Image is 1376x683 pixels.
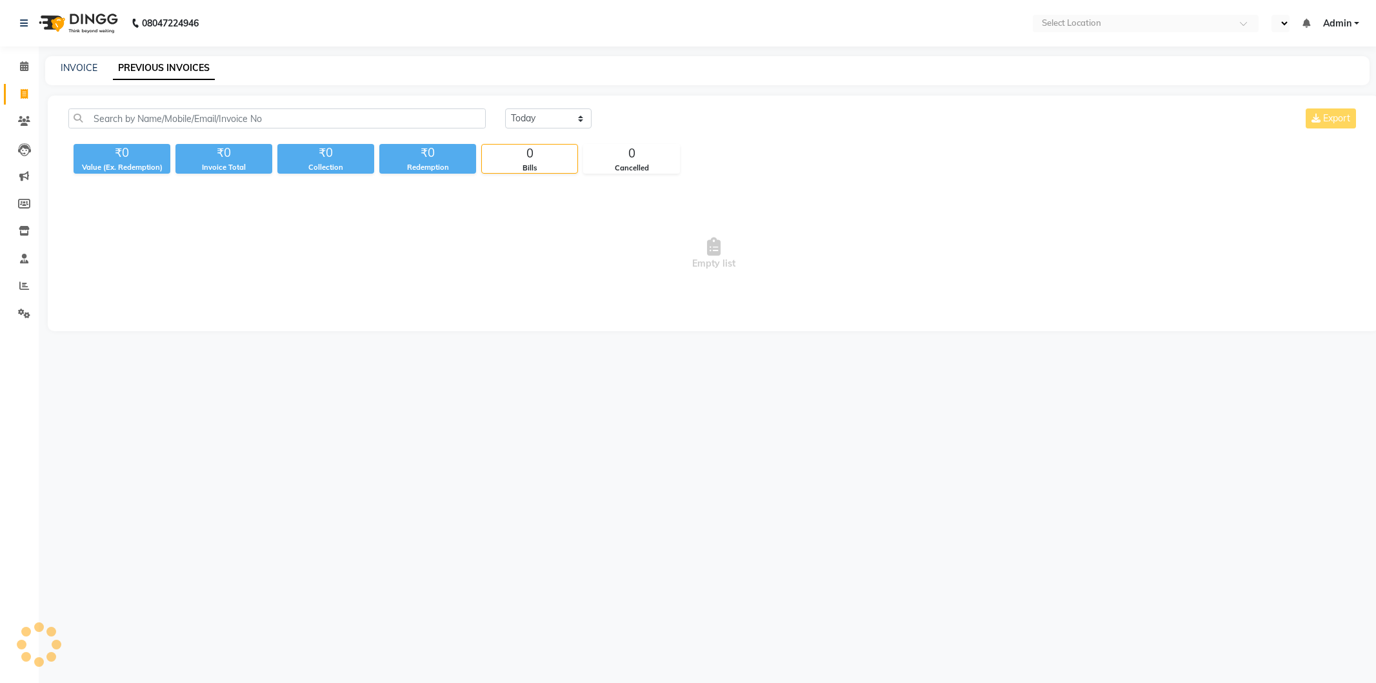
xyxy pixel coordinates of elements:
[379,144,476,162] div: ₹0
[68,189,1359,318] span: Empty list
[74,162,170,173] div: Value (Ex. Redemption)
[175,144,272,162] div: ₹0
[584,163,679,174] div: Cancelled
[482,145,577,163] div: 0
[1042,17,1101,30] div: Select Location
[379,162,476,173] div: Redemption
[142,5,199,41] b: 08047224946
[277,162,374,173] div: Collection
[277,144,374,162] div: ₹0
[74,144,170,162] div: ₹0
[584,145,679,163] div: 0
[61,62,97,74] a: INVOICE
[175,162,272,173] div: Invoice Total
[68,108,486,128] input: Search by Name/Mobile/Email/Invoice No
[113,57,215,80] a: PREVIOUS INVOICES
[33,5,121,41] img: logo
[482,163,577,174] div: Bills
[1323,17,1351,30] span: Admin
